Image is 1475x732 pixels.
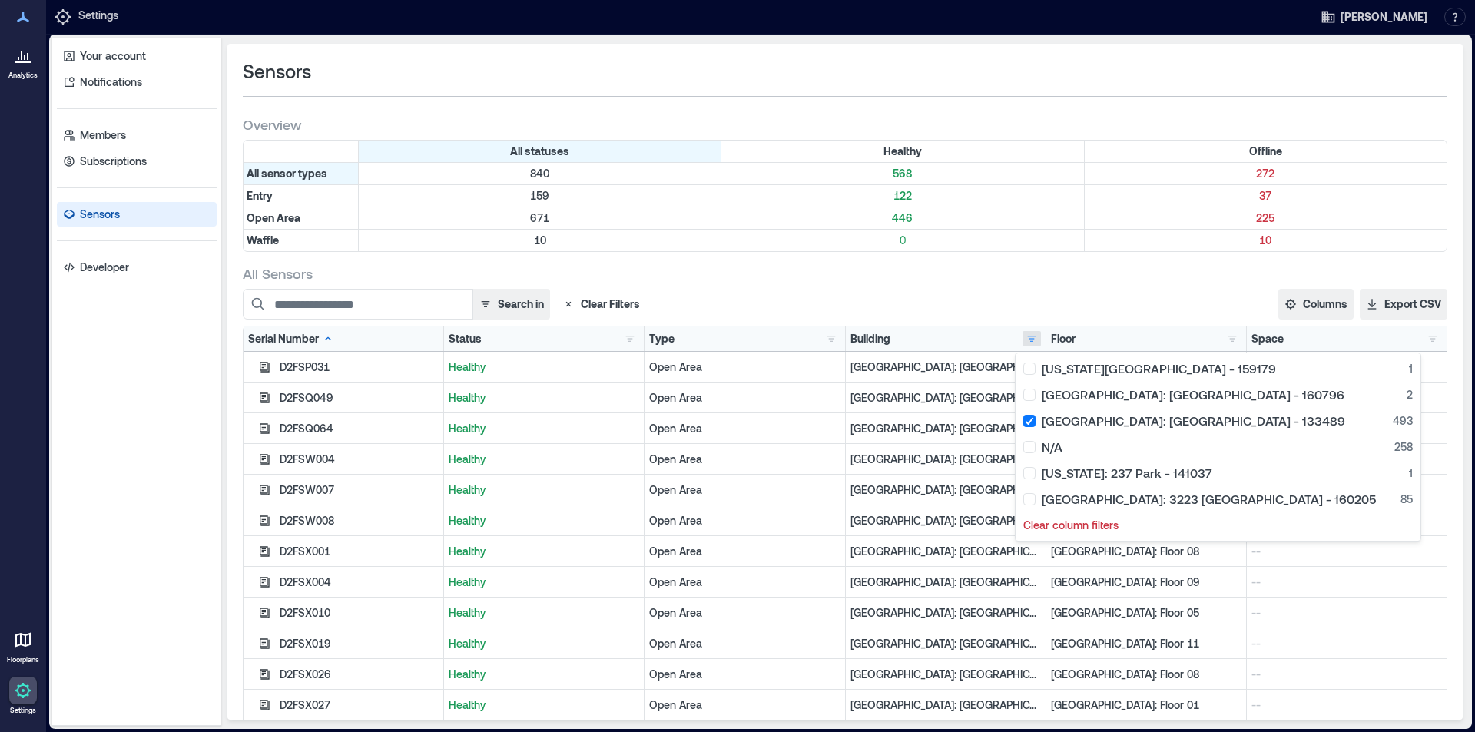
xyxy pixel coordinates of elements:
p: 10 [1088,233,1444,248]
div: Filter by Type: Waffle [244,230,359,251]
div: Filter by Type: Entry [244,185,359,207]
a: Analytics [4,37,42,84]
a: Members [57,123,217,147]
p: [GEOGRAPHIC_DATA]: [GEOGRAPHIC_DATA] - 133489 [850,421,1041,436]
div: D2FSW008 [280,513,439,528]
p: Healthy [449,575,639,590]
p: Healthy [449,697,639,713]
p: 0 [724,233,1080,248]
div: Filter by Type: Open Area & Status: Offline [1085,207,1447,229]
div: Filter by Type: Entry & Status: Healthy [721,185,1084,207]
p: Healthy [449,636,639,651]
div: D2FSX027 [280,697,439,713]
button: Export CSV [1360,289,1447,320]
p: 671 [362,210,718,226]
div: Serial Number [248,331,334,346]
p: Settings [78,8,118,26]
a: Notifications [57,70,217,94]
p: Settings [10,706,36,715]
p: Healthy [449,359,639,375]
button: Search in [472,289,550,320]
div: D2FSX004 [280,575,439,590]
p: Healthy [449,452,639,467]
p: [GEOGRAPHIC_DATA]: [GEOGRAPHIC_DATA] - 133489 [850,390,1041,406]
div: Open Area [649,421,840,436]
div: Filter by Type: Open Area & Status: Healthy [721,207,1084,229]
div: Filter by Type: Entry & Status: Offline [1085,185,1447,207]
p: [GEOGRAPHIC_DATA]: Floor 05 [1051,605,1241,621]
div: Open Area [649,605,840,621]
p: [GEOGRAPHIC_DATA]: [GEOGRAPHIC_DATA] - 133489 [850,452,1041,467]
p: [GEOGRAPHIC_DATA]: Floor 09 [1051,575,1241,590]
div: Filter by Status: Healthy [721,141,1084,162]
p: -- [1251,605,1442,621]
p: Sensors [80,207,120,222]
p: 272 [1088,166,1444,181]
p: Healthy [449,390,639,406]
div: D2FSW004 [280,452,439,467]
div: D2FSP031 [280,359,439,375]
p: Healthy [449,667,639,682]
div: Open Area [649,697,840,713]
p: [GEOGRAPHIC_DATA]: [GEOGRAPHIC_DATA] - 133489 [850,575,1041,590]
p: Healthy [449,482,639,498]
div: Space [1251,331,1284,346]
p: [GEOGRAPHIC_DATA]: Floor 01 [1051,697,1241,713]
p: [GEOGRAPHIC_DATA]: [GEOGRAPHIC_DATA] - 133489 [850,667,1041,682]
div: D2FSX019 [280,636,439,651]
p: Members [80,128,126,143]
p: 446 [724,210,1080,226]
div: Building [850,331,890,346]
div: D2FSX010 [280,605,439,621]
p: Notifications [80,75,142,90]
a: Floorplans [2,621,44,669]
p: Subscriptions [80,154,147,169]
div: D2FSW007 [280,482,439,498]
p: 568 [724,166,1080,181]
p: -- [1251,697,1442,713]
a: Sensors [57,202,217,227]
div: Filter by Type: Waffle & Status: Healthy (0 sensors) [721,230,1084,251]
p: [GEOGRAPHIC_DATA]: [GEOGRAPHIC_DATA] - 133489 [850,482,1041,498]
p: Healthy [449,605,639,621]
a: Your account [57,44,217,68]
p: [GEOGRAPHIC_DATA]: [GEOGRAPHIC_DATA] - 133489 [850,605,1041,621]
p: 225 [1088,210,1444,226]
p: -- [1251,575,1442,590]
div: D2FSX026 [280,667,439,682]
p: -- [1251,667,1442,682]
div: All sensor types [244,163,359,184]
div: Floor [1051,331,1076,346]
span: Sensors [243,59,311,84]
p: [GEOGRAPHIC_DATA]: [GEOGRAPHIC_DATA] - 133489 [850,359,1041,375]
a: Developer [57,255,217,280]
p: Healthy [449,544,639,559]
p: 840 [362,166,718,181]
span: [PERSON_NAME] [1341,9,1427,25]
p: 37 [1088,188,1444,204]
button: Clear Filters [556,289,646,320]
p: [GEOGRAPHIC_DATA]: [GEOGRAPHIC_DATA] - 133489 [850,513,1041,528]
p: 159 [362,188,718,204]
p: 122 [724,188,1080,204]
button: [PERSON_NAME] [1316,5,1432,29]
p: [GEOGRAPHIC_DATA]: Floor 11 [1051,636,1241,651]
div: All statuses [359,141,721,162]
div: Open Area [649,359,840,375]
div: Type [649,331,675,346]
p: Developer [80,260,129,275]
div: D2FSQ049 [280,390,439,406]
div: Open Area [649,452,840,467]
p: [GEOGRAPHIC_DATA]: [GEOGRAPHIC_DATA] - 133489 [850,544,1041,559]
div: D2FSQ064 [280,421,439,436]
p: Floorplans [7,655,39,664]
p: Healthy [449,421,639,436]
div: Filter by Type: Waffle & Status: Offline [1085,230,1447,251]
p: -- [1251,544,1442,559]
div: Open Area [649,636,840,651]
div: Open Area [649,513,840,528]
a: Settings [5,672,41,720]
p: -- [1251,636,1442,651]
div: Status [449,331,482,346]
div: Open Area [649,482,840,498]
